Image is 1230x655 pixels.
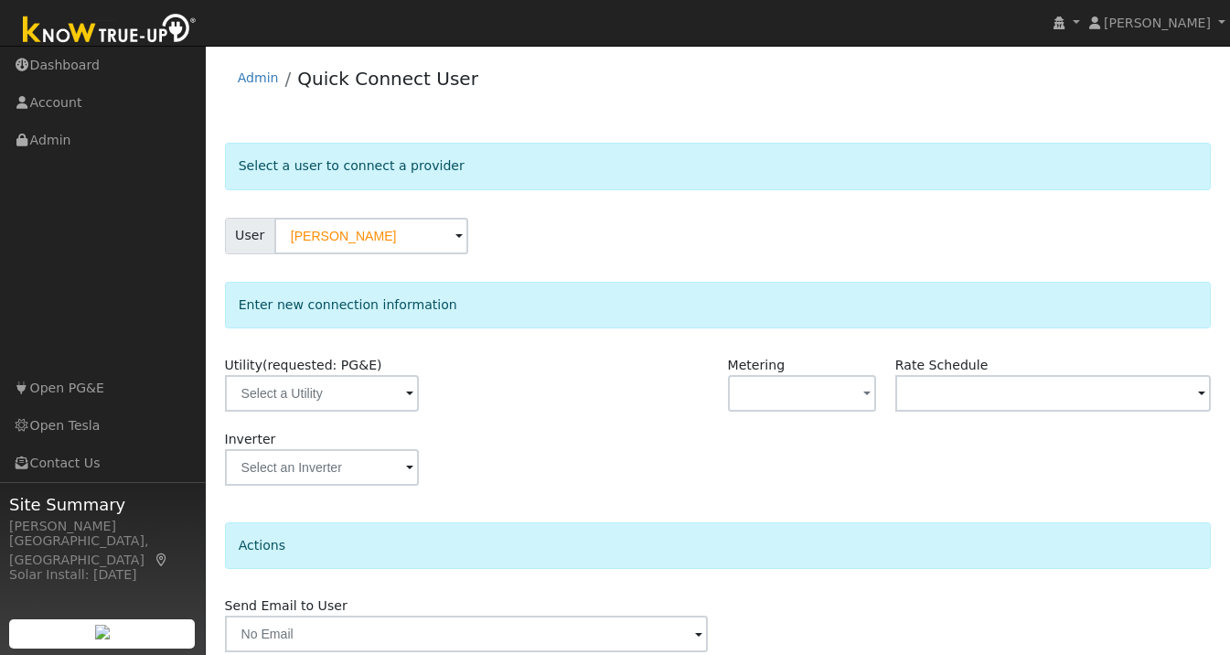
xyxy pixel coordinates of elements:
[225,449,419,486] input: Select an Inverter
[728,356,786,375] label: Metering
[9,532,196,570] div: [GEOGRAPHIC_DATA], [GEOGRAPHIC_DATA]
[14,10,206,51] img: Know True-Up
[9,517,196,536] div: [PERSON_NAME]
[225,596,348,616] label: Send Email to User
[225,616,709,652] input: No Email
[225,282,1212,328] div: Enter new connection information
[225,522,1212,569] div: Actions
[225,430,276,449] label: Inverter
[225,143,1212,189] div: Select a user to connect a provider
[262,358,382,372] span: (requested: PG&E)
[297,68,478,90] a: Quick Connect User
[9,565,196,585] div: Solar Install: [DATE]
[225,218,275,254] span: User
[225,375,419,412] input: Select a Utility
[154,553,170,567] a: Map
[238,70,279,85] a: Admin
[95,625,110,639] img: retrieve
[274,218,468,254] input: Select a User
[225,356,382,375] label: Utility
[895,356,988,375] label: Rate Schedule
[1104,16,1211,30] span: [PERSON_NAME]
[9,492,196,517] span: Site Summary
